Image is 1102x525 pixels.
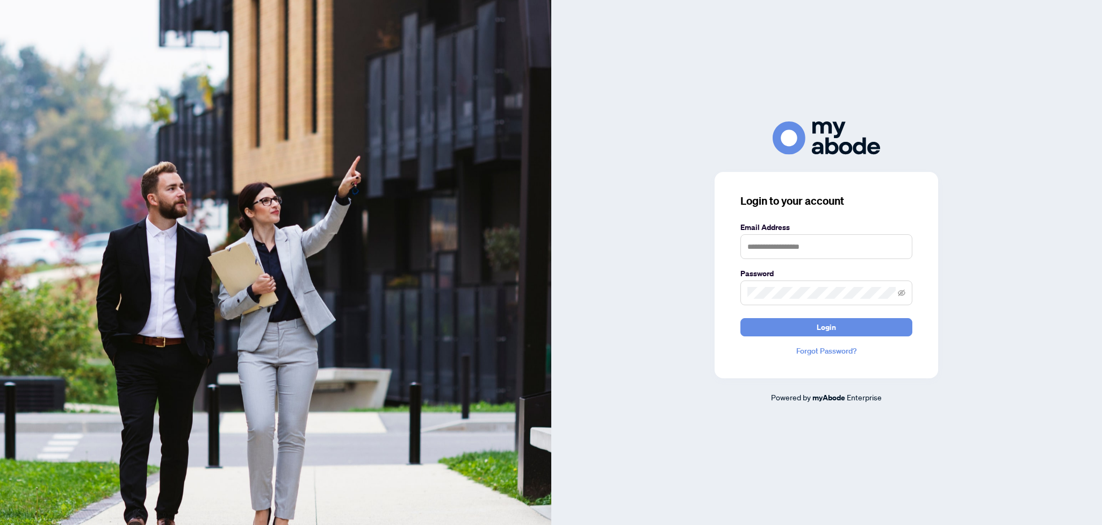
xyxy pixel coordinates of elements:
[740,221,912,233] label: Email Address
[847,392,882,402] span: Enterprise
[898,289,905,297] span: eye-invisible
[812,392,845,404] a: myAbode
[773,121,880,154] img: ma-logo
[817,319,836,336] span: Login
[740,193,912,208] h3: Login to your account
[740,318,912,336] button: Login
[740,268,912,279] label: Password
[771,392,811,402] span: Powered by
[740,345,912,357] a: Forgot Password?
